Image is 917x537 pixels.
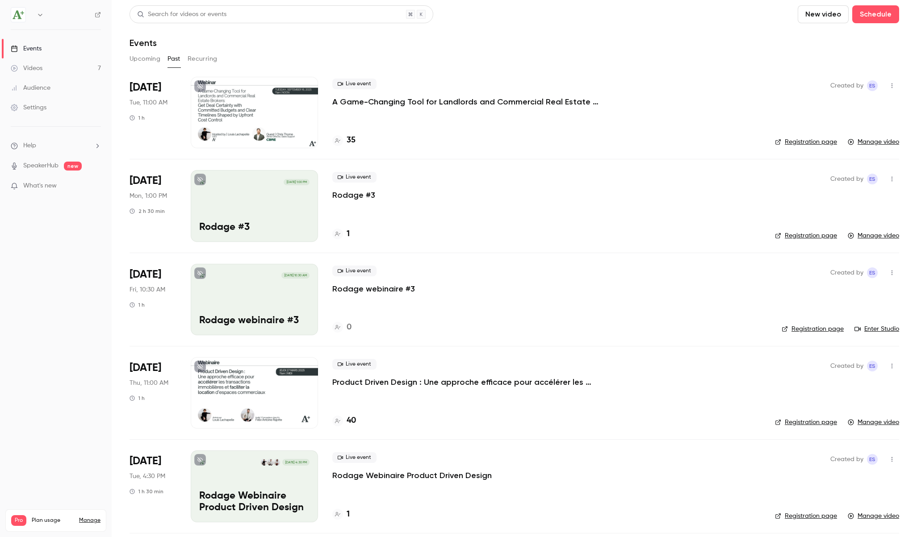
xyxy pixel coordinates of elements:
[775,418,837,427] a: Registration page
[830,174,863,184] span: Created by
[867,267,878,278] span: Emmanuelle Sera
[130,267,161,282] span: [DATE]
[11,515,26,526] span: Pro
[130,98,167,107] span: Tue, 11:00 AM
[23,161,59,171] a: SpeakerHub
[848,231,899,240] a: Manage video
[848,137,899,146] a: Manage video
[347,321,352,333] h4: 0
[79,517,100,524] a: Manage
[332,134,356,146] a: 35
[332,470,492,481] a: Rodage Webinaire Product Driven Design
[848,418,899,427] a: Manage video
[848,512,899,520] a: Manage video
[332,452,377,463] span: Live event
[830,80,863,91] span: Created by
[282,459,309,465] span: [DATE] 4:30 PM
[191,264,318,335] a: Rodage webinaire #3[DATE] 10:30 AMRodage webinaire #3
[347,228,350,240] h4: 1
[130,52,160,66] button: Upcoming
[347,134,356,146] h4: 35
[332,377,600,387] a: Product Driven Design : Une approche efficace pour accélérer les transactions immobilières et fac...
[869,361,875,371] span: ES
[130,450,176,522] div: Mar 25 Tue, 4:30 PM (America/Toronto)
[830,361,863,371] span: Created by
[199,222,310,233] p: Rodage #3
[332,228,350,240] a: 1
[869,174,875,184] span: ES
[130,301,145,308] div: 1 h
[11,103,46,112] div: Settings
[130,80,161,95] span: [DATE]
[130,191,167,200] span: Mon, 1:00 PM
[23,141,36,150] span: Help
[332,266,377,276] span: Live event
[782,325,844,333] a: Registration page
[281,272,309,279] span: [DATE] 10:30 AM
[199,315,310,327] p: Rodage webinaire #3
[130,264,176,335] div: Sep 12 Fri, 10:30 AM (America/Toronto)
[11,141,101,150] li: help-dropdown-opener
[199,491,310,514] p: Rodage Webinaire Product Driven Design
[137,10,226,19] div: Search for videos or events
[347,508,350,520] h4: 1
[130,357,176,429] div: Mar 27 Thu, 11:00 AM (America/Toronto)
[188,52,218,66] button: Recurring
[332,508,350,520] a: 1
[130,114,145,121] div: 1 h
[332,79,377,89] span: Live event
[130,395,145,402] div: 1 h
[332,415,356,427] a: 40
[11,44,42,53] div: Events
[332,190,375,200] a: Rodage #3
[130,37,157,48] h1: Events
[869,267,875,278] span: ES
[852,5,899,23] button: Schedule
[130,208,165,215] div: 2 h 30 min
[130,488,163,495] div: 1 h 30 min
[23,181,57,191] span: What's new
[869,454,875,465] span: ES
[130,454,161,468] span: [DATE]
[867,361,878,371] span: Emmanuelle Sera
[267,459,273,465] img: Felix-Antoine Rajotte
[130,174,161,188] span: [DATE]
[32,517,74,524] span: Plan usage
[869,80,875,91] span: ES
[332,359,377,370] span: Live event
[167,52,180,66] button: Past
[775,137,837,146] a: Registration page
[854,325,899,333] a: Enter Studio
[830,454,863,465] span: Created by
[775,231,837,240] a: Registration page
[130,472,165,481] span: Tue, 4:30 PM
[90,182,101,190] iframe: Noticeable Trigger
[332,283,415,294] a: Rodage webinaire #3
[11,64,42,73] div: Videos
[130,379,168,387] span: Thu, 11:00 AM
[130,77,176,148] div: Sep 16 Tue, 11:00 AM (America/Toronto)
[64,162,82,171] span: new
[130,170,176,241] div: Sep 15 Mon, 1:00 PM (America/Toronto)
[830,267,863,278] span: Created by
[284,179,309,185] span: [DATE] 1:00 PM
[347,415,356,427] h4: 40
[191,170,318,241] a: Rodage #3[DATE] 1:00 PMRodage #3
[261,459,267,465] img: Louis Lachapelle
[798,5,849,23] button: New video
[130,285,165,294] span: Fri, 10:30 AM
[867,174,878,184] span: Emmanuelle Sera
[332,321,352,333] a: 0
[332,96,600,107] a: A Game-Changing Tool for Landlords and Commercial Real Estate Brokers: Get Deal Certainty with Co...
[191,450,318,522] a: Rodage Webinaire Product Driven DesignEmmanuelle SeraFelix-Antoine RajotteLouis Lachapelle[DATE] ...
[332,172,377,183] span: Live event
[11,83,50,92] div: Audience
[867,80,878,91] span: Emmanuelle Sera
[775,512,837,520] a: Registration page
[130,361,161,375] span: [DATE]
